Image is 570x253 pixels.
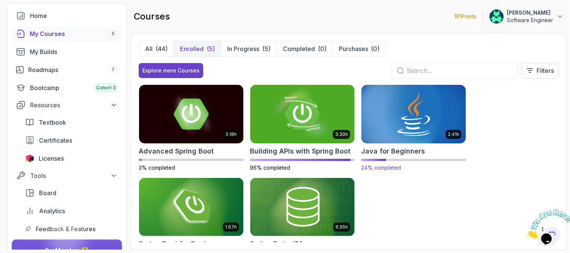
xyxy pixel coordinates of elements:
[333,41,386,56] button: Purchases(0)
[39,188,56,197] span: Board
[283,44,315,53] p: Completed
[30,171,118,180] div: Tools
[145,44,153,53] p: All
[180,44,204,53] p: Enrolled
[250,85,355,143] img: Building APIs with Spring Boot card
[3,3,50,33] img: Chat attention grabber
[36,224,95,233] span: Feedback & Features
[250,164,290,171] span: 96% completed
[21,133,122,148] a: certificates
[142,67,200,74] div: Explore more Courses
[12,26,122,41] a: courses
[225,224,237,230] p: 1.67h
[262,44,271,53] div: (5)
[39,118,66,127] span: Textbook
[156,44,168,53] div: (44)
[371,44,380,53] div: (0)
[407,66,512,75] input: Search...
[39,206,65,215] span: Analytics
[361,84,466,172] a: Java for Beginners card2.41hJava for Beginners24% completed
[12,80,122,95] a: bootcamp
[12,98,122,112] button: Resources
[359,83,469,145] img: Java for Beginners card
[139,41,174,56] button: All(44)
[361,146,425,157] h2: Java for Beginners
[12,44,122,59] a: builds
[112,31,115,37] span: 5
[21,185,122,200] a: board
[489,9,564,24] button: user profile image[PERSON_NAME]Software Engineer
[112,67,115,73] span: 7
[335,131,348,137] p: 3.30h
[522,63,559,78] button: Filters
[490,9,504,24] img: user profile image
[227,44,259,53] p: In Progress
[39,154,64,163] span: Licenses
[250,146,351,157] h2: Building APIs with Spring Boot
[139,146,214,157] h2: Advanced Spring Boot
[12,8,122,23] a: home
[250,239,304,249] h2: Spring Data JPA
[139,178,243,236] img: Spring Boot for Beginners card
[30,101,118,110] div: Resources
[12,62,122,77] a: roadmaps
[448,131,459,137] p: 2.41h
[28,65,118,74] div: Roadmaps
[3,3,6,9] span: 1
[96,85,116,91] span: Cohort 3
[139,85,243,143] img: Advanced Spring Boot card
[21,203,122,218] a: analytics
[30,29,118,38] div: My Courses
[12,169,122,182] button: Tools
[139,239,225,249] h2: Spring Boot for Beginners
[139,63,203,78] button: Explore more Courses
[134,11,170,23] h2: courses
[39,136,72,145] span: Certificates
[30,83,118,92] div: Bootcamp
[226,131,237,137] p: 5.18h
[507,9,553,17] p: [PERSON_NAME]
[174,41,221,56] button: Enrolled(5)
[30,11,118,20] div: Home
[250,178,355,236] img: Spring Data JPA card
[336,224,348,230] p: 6.65h
[221,41,277,56] button: In Progress(5)
[30,47,118,56] div: My Builds
[139,84,244,172] a: Advanced Spring Boot card5.18hAdvanced Spring Boot3% completed
[455,13,477,20] p: 161 Points
[21,115,122,130] a: textbook
[523,206,570,242] iframe: chat widget
[250,84,355,172] a: Building APIs with Spring Boot card3.30hBuilding APIs with Spring Boot96% completed
[207,44,215,53] div: (5)
[507,17,553,24] p: Software Engineer
[21,221,122,236] a: feedback
[21,151,122,166] a: licenses
[277,41,333,56] button: Completed(0)
[537,66,554,75] p: Filters
[318,44,327,53] div: (0)
[361,164,401,171] span: 24% completed
[139,164,175,171] span: 3% completed
[339,44,368,53] p: Purchases
[25,155,34,162] img: jetbrains icon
